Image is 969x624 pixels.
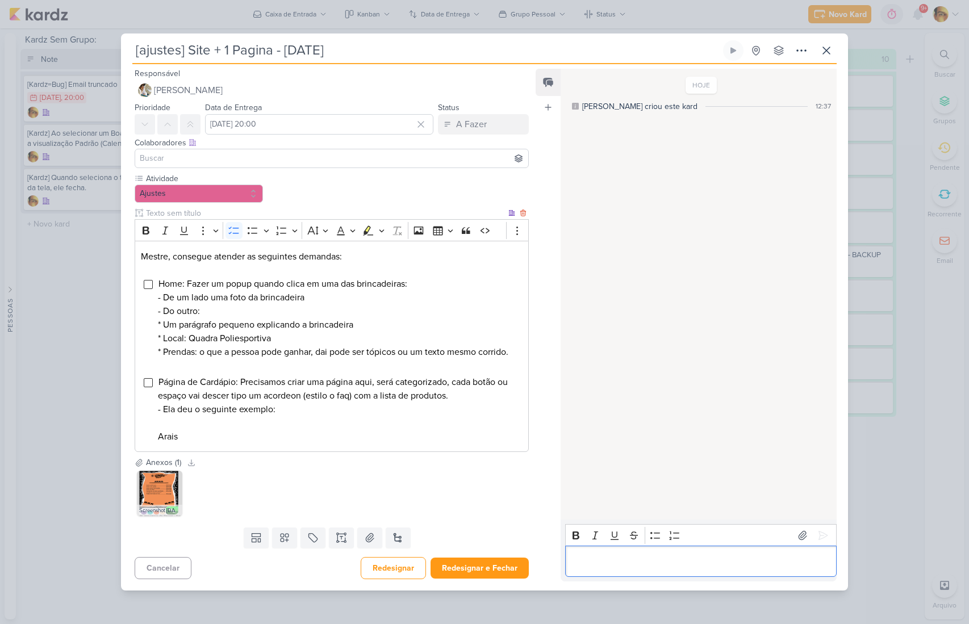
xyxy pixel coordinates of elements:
[205,114,433,135] input: Select a date
[729,46,738,55] div: Ligar relógio
[137,471,182,516] img: xRk1KbEAlIeT8JSA1QpT2JLEXZYhgV-metaU2NyZWVuc2hvdCAyMDI1LTA4LTE0IGF0IDEyLjQyLjIxLnBuZw==-.png
[135,219,529,241] div: Editor toolbar
[571,555,830,568] p: ⁠⁠⁠⁠⁠⁠⁠
[205,103,262,112] label: Data de Entrega
[145,173,263,185] label: Atividade
[138,83,152,97] img: Raphael Simas
[144,207,506,219] input: Texto sem título
[456,118,487,131] div: A Fazer
[431,558,529,579] button: Redesignar e Fechar
[816,101,831,111] div: 12:37
[438,114,529,135] button: A Fazer
[137,152,526,165] input: Buscar
[154,83,223,97] span: [PERSON_NAME]
[135,69,180,78] label: Responsável
[438,103,460,112] label: Status
[361,557,426,579] button: Redesignar
[565,546,837,577] div: Editor editing area: main
[565,524,837,546] div: Editor toolbar
[132,40,721,61] input: Kard Sem Título
[135,103,170,112] label: Prioridade
[158,376,508,442] span: Página de Cardápio: Precisamos criar uma página aqui, será categorizado, cada botão ou espaço vai...
[135,241,529,452] div: Editor editing area: main
[135,557,191,579] button: Cancelar
[137,505,182,516] div: Screenshot [DATE] 12.42.21.png
[135,137,529,149] div: Colaboradores
[135,185,263,203] button: Ajustes
[135,80,529,100] button: [PERSON_NAME]
[158,278,508,358] span: Home: Fazer um popup quando clica em uma das brincadeiras: - De um lado uma foto da brincadeira -...
[582,100,697,112] div: [PERSON_NAME] criou este kard
[146,457,181,468] div: Anexos (1)
[141,250,523,263] p: Mestre, consegue atender as seguintes demandas:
